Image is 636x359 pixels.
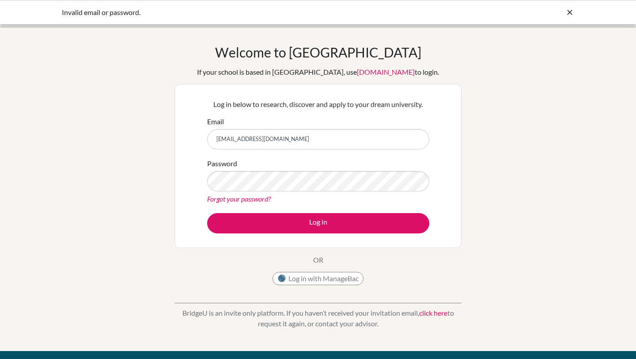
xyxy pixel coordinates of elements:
a: Forgot your password? [207,195,271,203]
div: If your school is based in [GEOGRAPHIC_DATA], use to login. [197,67,439,77]
h1: Welcome to [GEOGRAPHIC_DATA] [215,44,421,60]
a: click here [419,309,447,317]
div: Invalid email or password. [62,7,442,18]
label: Email [207,116,224,127]
a: [DOMAIN_NAME] [357,68,415,76]
p: OR [313,255,323,265]
button: Log in [207,213,429,233]
p: BridgeU is an invite only platform. If you haven’t received your invitation email, to request it ... [174,308,462,329]
button: Log in with ManageBac [273,272,363,285]
p: Log in below to research, discover and apply to your dream university. [207,99,429,110]
label: Password [207,158,237,169]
